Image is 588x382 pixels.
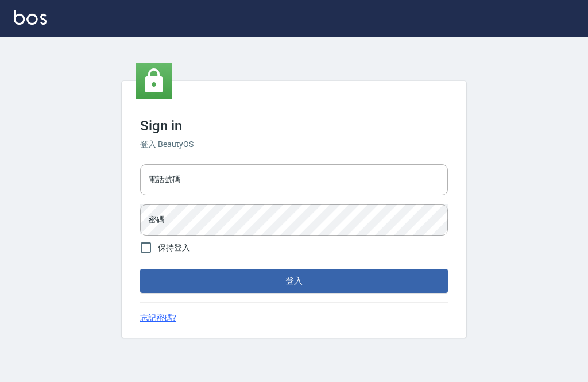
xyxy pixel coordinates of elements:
span: 保持登入 [158,242,190,254]
img: Logo [14,10,47,25]
h6: 登入 BeautyOS [140,138,448,151]
a: 忘記密碼? [140,312,176,324]
h3: Sign in [140,118,448,134]
button: 登入 [140,269,448,293]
